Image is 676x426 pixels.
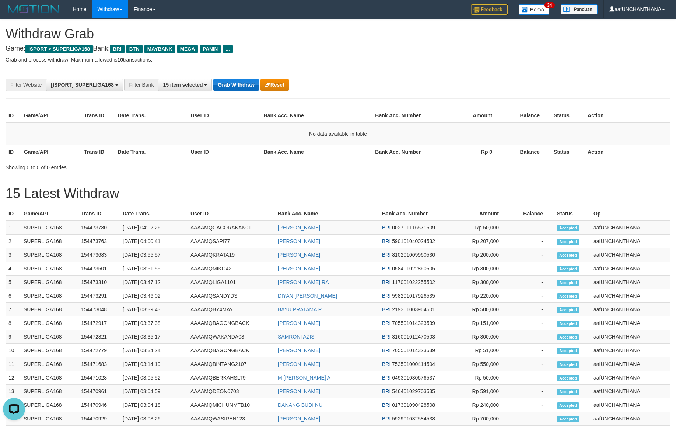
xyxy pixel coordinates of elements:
td: 5 [6,276,21,289]
th: Date Trans. [115,145,188,159]
td: 154473683 [78,248,120,262]
td: 1 [6,221,21,235]
td: 154472779 [78,344,120,357]
td: aafUNCHANTHANA [591,221,670,235]
td: AAAAMQKRATA19 [188,248,275,262]
div: Showing 0 to 0 of 0 entries [6,161,276,171]
td: [DATE] 03:05:52 [120,371,188,385]
td: - [510,371,554,385]
td: [DATE] 03:14:19 [120,357,188,371]
span: MEGA [177,45,198,53]
img: panduan.png [561,4,598,14]
span: Copy 753501000414504 to clipboard [392,361,435,367]
a: [PERSON_NAME] [278,225,320,231]
button: Open LiveChat chat widget [3,3,25,25]
td: [DATE] 03:37:38 [120,316,188,330]
td: [DATE] 03:04:18 [120,398,188,412]
td: - [510,357,554,371]
h4: Game: Bank: [6,45,670,52]
td: 13 [6,385,21,398]
td: aafUNCHANTHANA [591,303,670,316]
td: - [510,412,554,426]
td: Rp 550,000 [443,357,510,371]
td: 4 [6,262,21,276]
span: Accepted [557,334,579,340]
td: Rp 300,000 [443,262,510,276]
td: AAAAMQDEON0703 [188,385,275,398]
span: BRI [382,225,390,231]
td: - [510,276,554,289]
td: - [510,330,554,344]
td: 154472821 [78,330,120,344]
span: BRI [382,347,390,353]
th: Action [585,109,670,122]
th: User ID [188,207,275,221]
td: SUPERLIGA168 [21,276,78,289]
td: - [510,248,554,262]
a: SAMRONI AZIS [278,334,315,340]
td: 154473763 [78,235,120,248]
td: 11 [6,357,21,371]
td: - [510,385,554,398]
td: [DATE] 03:55:57 [120,248,188,262]
a: DANANG BUDI NU [278,402,322,408]
td: Rp 240,000 [443,398,510,412]
th: Action [585,145,670,159]
th: Status [554,207,591,221]
td: AAAAMQLIGA1101 [188,276,275,289]
td: SUPERLIGA168 [21,371,78,385]
th: Balance [510,207,554,221]
td: - [510,289,554,303]
span: Accepted [557,416,579,422]
a: [PERSON_NAME] [278,416,320,422]
span: PANIN [200,45,221,53]
td: 10 [6,344,21,357]
th: Op [591,207,670,221]
th: Amount [432,109,503,122]
td: AAAAMQMICHUNMTB10 [188,398,275,412]
td: SUPERLIGA168 [21,330,78,344]
td: [DATE] 03:51:55 [120,262,188,276]
td: aafUNCHANTHANA [591,357,670,371]
td: Rp 151,000 [443,316,510,330]
td: 154473310 [78,276,120,289]
th: Bank Acc. Number [379,207,443,221]
td: SUPERLIGA168 [21,412,78,426]
td: aafUNCHANTHANA [591,385,670,398]
td: aafUNCHANTHANA [591,276,670,289]
th: Bank Acc. Number [372,109,432,122]
span: Accepted [557,239,579,245]
td: 7 [6,303,21,316]
td: [DATE] 03:35:17 [120,330,188,344]
td: 154471028 [78,371,120,385]
span: BRI [382,279,390,285]
button: Reset [260,79,289,91]
td: - [510,316,554,330]
th: Bank Acc. Name [261,109,372,122]
td: 154473780 [78,221,120,235]
p: Grab and process withdraw. Maximum allowed is transactions. [6,56,670,63]
span: BRI [382,402,390,408]
th: Bank Acc. Name [275,207,379,221]
td: aafUNCHANTHANA [591,248,670,262]
th: Game/API [21,207,78,221]
td: aafUNCHANTHANA [591,371,670,385]
td: - [510,398,554,412]
span: Copy 058401022860505 to clipboard [392,266,435,271]
td: AAAAMQBERKAHSLT9 [188,371,275,385]
td: aafUNCHANTHANA [591,344,670,357]
img: MOTION_logo.png [6,4,62,15]
span: Accepted [557,266,579,272]
td: SUPERLIGA168 [21,398,78,412]
span: BRI [382,320,390,326]
h1: 15 Latest Withdraw [6,186,670,201]
td: No data available in table [6,122,670,145]
span: Copy 117001022255502 to clipboard [392,279,435,285]
div: Filter Bank [124,79,158,91]
span: BRI [382,416,390,422]
button: 15 item selected [158,79,212,91]
a: M [PERSON_NAME] A [278,375,330,381]
td: SUPERLIGA168 [21,316,78,330]
button: Grab Withdraw [213,79,259,91]
td: [DATE] 03:47:12 [120,276,188,289]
